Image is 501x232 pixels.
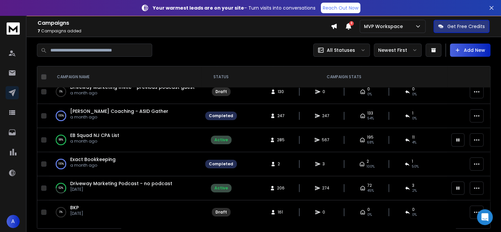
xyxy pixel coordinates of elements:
[70,156,116,163] a: Exact Bookkeeping
[38,19,331,27] h1: Campaigns
[322,161,329,167] span: 3
[367,111,373,116] span: 133
[322,89,329,94] span: 0
[412,86,415,92] span: 0
[49,128,201,152] td: 98%EB Squad NJ CPA Lista month ago
[215,89,227,94] div: Draft
[214,185,228,191] div: Active
[49,80,201,104] td: 0%Driveway Marketing Invite - previous podcast guesta month ago
[214,137,228,143] div: Active
[70,115,168,120] p: a month ago
[367,86,370,92] span: 0
[70,211,83,216] p: [DATE]
[367,92,372,97] span: 0%
[59,137,63,143] p: 98 %
[278,161,284,167] span: 2
[70,204,79,211] a: BKP
[59,209,63,215] p: 0 %
[38,28,331,34] p: Campaigns added
[277,185,285,191] span: 206
[70,132,119,139] a: EB Squad NJ CPA List
[321,3,360,13] a: Reach Out Now
[7,215,20,228] button: A
[277,113,285,118] span: 247
[278,89,284,94] span: 130
[215,210,227,215] div: Draft
[367,188,374,193] span: 45 %
[450,44,490,57] button: Add New
[70,187,172,192] p: [DATE]
[412,111,413,116] span: 1
[7,22,20,35] img: logo
[412,164,419,169] span: 50 %
[59,88,63,95] p: 0 %
[412,159,413,164] span: 1
[49,200,201,224] td: 0%BKP[DATE]
[433,20,489,33] button: Get Free Credits
[412,212,417,217] span: 0%
[49,176,201,200] td: 62%Driveway Marketing Podcast - no podcast[DATE]
[367,183,372,188] span: 72
[153,5,244,11] strong: Your warmest leads are on your site
[70,139,119,144] p: a month ago
[322,185,329,191] span: 274
[241,66,447,88] th: CAMPAIGN STATS
[209,113,233,118] div: Completed
[447,23,485,30] p: Get Free Credits
[322,113,329,118] span: 247
[70,163,116,168] p: a month ago
[412,140,416,145] span: 4 %
[412,135,415,140] span: 11
[277,137,285,143] span: 285
[70,180,172,187] a: Driveway Marketing Podcast - no podcast
[367,135,374,140] span: 195
[209,161,233,167] div: Completed
[49,152,201,176] td: 100%Exact Bookkeepinga month ago
[322,137,329,143] span: 567
[367,212,372,217] span: 0%
[58,161,64,167] p: 100 %
[153,5,316,11] p: – Turn visits into conversations
[58,113,64,119] p: 100 %
[322,210,329,215] span: 0
[367,116,374,121] span: 54 %
[70,90,195,96] p: a month ago
[201,66,241,88] th: STATUS
[327,47,355,53] p: All Statuses
[367,207,370,212] span: 0
[49,66,201,88] th: CAMPAIGN NAME
[59,185,63,191] p: 62 %
[367,159,369,164] span: 2
[367,164,375,169] span: 100 %
[364,23,405,30] p: MVP Workspace
[412,183,414,188] span: 3
[349,21,354,26] span: 3
[374,44,422,57] button: Newest First
[278,210,284,215] span: 161
[367,140,374,145] span: 68 %
[38,28,40,34] span: 7
[412,92,417,97] span: 0%
[412,116,417,121] span: 0 %
[70,108,168,115] a: [PERSON_NAME] Coaching - ASID Gather
[323,5,358,11] p: Reach Out Now
[49,104,201,128] td: 100%[PERSON_NAME] Coaching - ASID Gathera month ago
[412,207,415,212] span: 0
[412,188,417,193] span: 2 %
[477,209,493,225] div: Open Intercom Messenger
